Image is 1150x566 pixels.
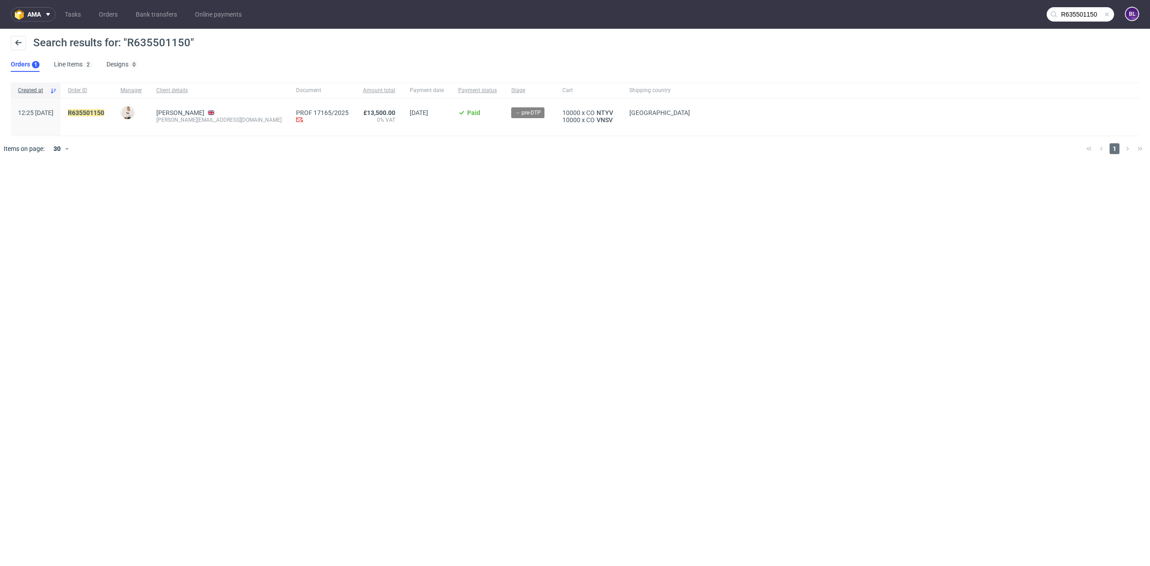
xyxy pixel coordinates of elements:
[1110,143,1119,154] span: 1
[363,109,395,116] span: £13,500.00
[87,62,90,68] div: 2
[133,62,136,68] div: 0
[156,87,282,94] span: Client details
[120,87,142,94] span: Manager
[27,11,41,18] span: ama
[54,57,92,72] a: Line Items2
[190,7,247,22] a: Online payments
[93,7,123,22] a: Orders
[511,87,548,94] span: Stage
[33,36,194,49] span: Search results for: "R635501150"
[562,116,580,124] span: 10000
[48,142,64,155] div: 30
[629,109,690,116] span: [GEOGRAPHIC_DATA]
[68,87,106,94] span: Order ID
[156,116,282,124] div: [PERSON_NAME][EMAIL_ADDRESS][DOMAIN_NAME]
[586,109,595,116] span: CO
[629,87,690,94] span: Shipping country
[68,109,106,116] a: R635501150
[296,87,349,94] span: Document
[18,87,46,94] span: Created at
[515,109,541,117] span: → pre-DTP
[562,87,615,94] span: Cart
[296,109,349,116] a: PROF 17165/2025
[595,109,615,116] a: NTYV
[68,109,104,116] mark: R635501150
[59,7,86,22] a: Tasks
[34,62,37,68] div: 1
[467,109,480,116] span: Paid
[130,7,182,22] a: Bank transfers
[18,109,53,116] span: 12:25 [DATE]
[1126,8,1138,20] figcaption: BL
[562,109,580,116] span: 10000
[562,116,615,124] div: x
[410,109,428,116] span: [DATE]
[363,116,395,124] span: 0% VAT
[458,87,497,94] span: Payment status
[15,9,27,20] img: logo
[595,116,615,124] a: VNSV
[156,109,204,116] a: [PERSON_NAME]
[121,106,134,119] img: Mari Fok
[586,116,595,124] span: CO
[4,144,44,153] span: Items on page:
[410,87,444,94] span: Payment date
[106,57,138,72] a: Designs0
[363,87,395,94] span: Amount total
[11,57,40,72] a: Orders1
[562,109,615,116] div: x
[11,7,56,22] button: ama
